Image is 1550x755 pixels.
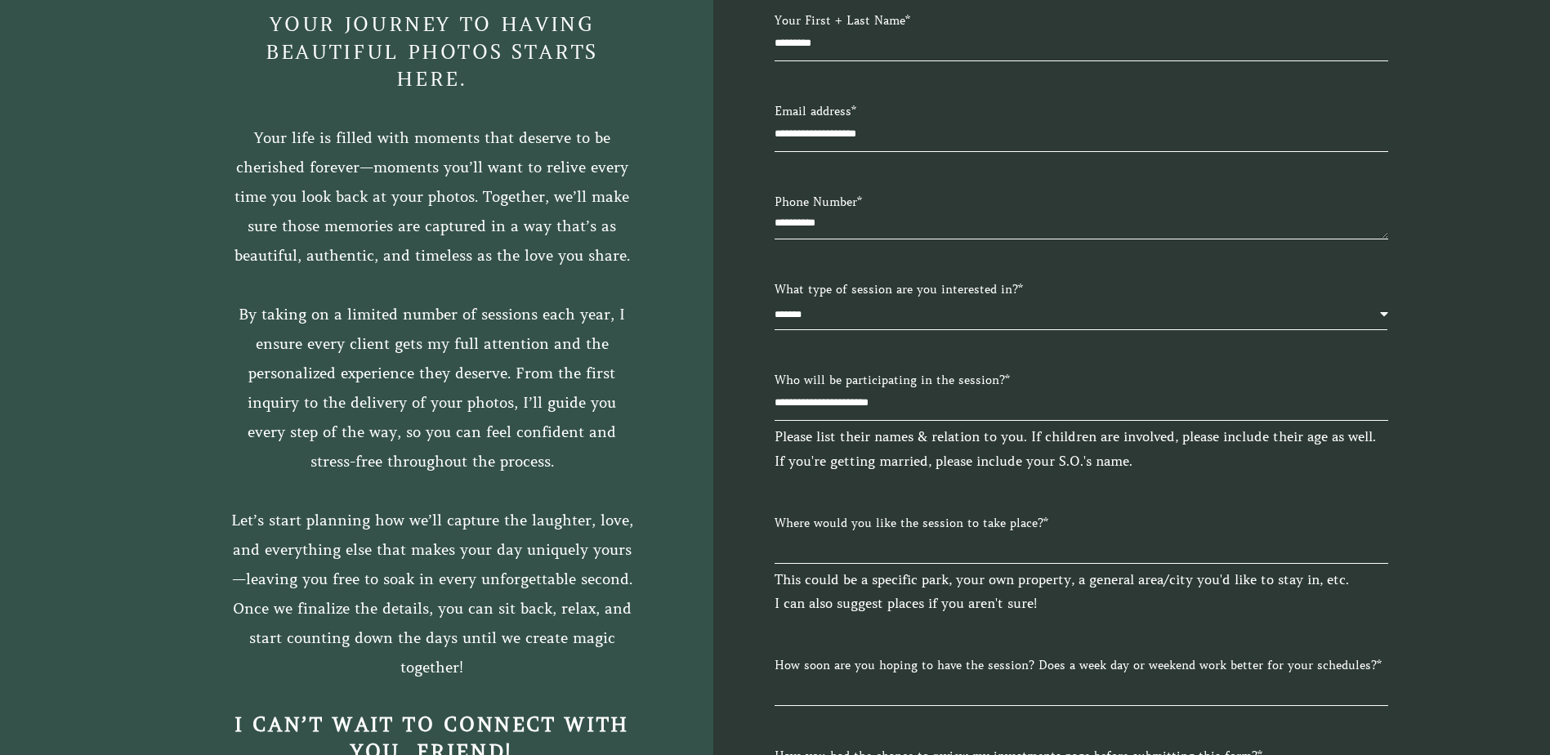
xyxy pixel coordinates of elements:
[775,11,1388,34] label: Your First + Last Name
[228,11,637,94] h3: YOUR JOURNEY TO HAVING BEAUTIFUL PHOTOS STARTS HERE.
[775,514,1388,536] label: Where would you like the session to take place?
[775,656,1388,678] label: How soon are you hoping to have the session? Does a week day or weekend work better for your sche...
[228,123,637,270] p: Your life is filled with moments that deserve to be cherished forever—moments you’ll want to reli...
[775,568,1388,616] p: This could be a specific park, your own property, a general area/city you'd like to stay in, etc....
[775,425,1388,473] p: Please list their names & relation to you. If children are involved, please include their age as ...
[775,102,1388,124] label: Email address
[775,193,1388,215] label: Phone Number
[228,506,637,682] p: Let’s start planning how we’ll capture the laughter, love, and everything else that makes your da...
[228,300,637,476] p: By taking on a limited number of sessions each year, I ensure every client gets my full attention...
[775,280,1388,302] label: What type of session are you interested in?
[775,371,1388,393] label: Who will be participating in the session?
